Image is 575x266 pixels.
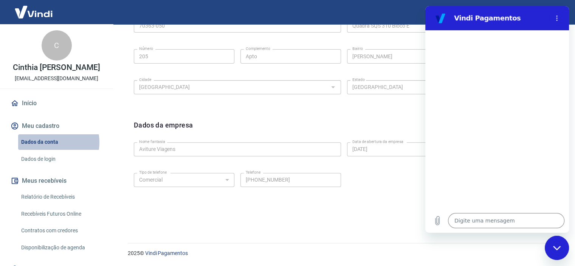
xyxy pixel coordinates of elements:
button: Meu cadastro [9,118,104,134]
a: Dados da conta [18,134,104,150]
label: Complemento [246,46,270,51]
img: Vindi [9,0,58,23]
p: [EMAIL_ADDRESS][DOMAIN_NAME] [15,75,98,82]
label: Tipo de telefone [139,170,167,175]
iframe: Botão para abrir a janela de mensagens, conversa em andamento [545,236,569,260]
button: Meus recebíveis [9,173,104,189]
a: Relatório de Recebíveis [18,189,104,205]
iframe: Janela de mensagens [425,6,569,233]
div: C [42,30,72,61]
label: Estado [352,77,365,82]
input: Digite aqui algumas palavras para buscar a cidade [136,82,326,92]
a: Dados de login [18,151,104,167]
p: 2025 © [128,249,557,257]
p: Cinthia [PERSON_NAME] [13,64,100,72]
a: Vindi Pagamentos [145,250,188,256]
button: Sair [539,5,566,19]
a: Recebíveis Futuros Online [18,206,104,222]
label: Telefone [246,170,260,175]
h6: Dados da empresa [134,120,193,139]
label: Nome fantasia [139,139,165,145]
label: Cidade [139,77,151,82]
a: Início [9,95,104,112]
a: Contratos com credores [18,223,104,238]
a: Disponibilização de agenda [18,240,104,255]
input: DD/MM/YYYY [347,142,535,156]
label: Data de abertura da empresa [352,139,403,145]
label: Número [139,46,153,51]
label: Bairro [352,46,363,51]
